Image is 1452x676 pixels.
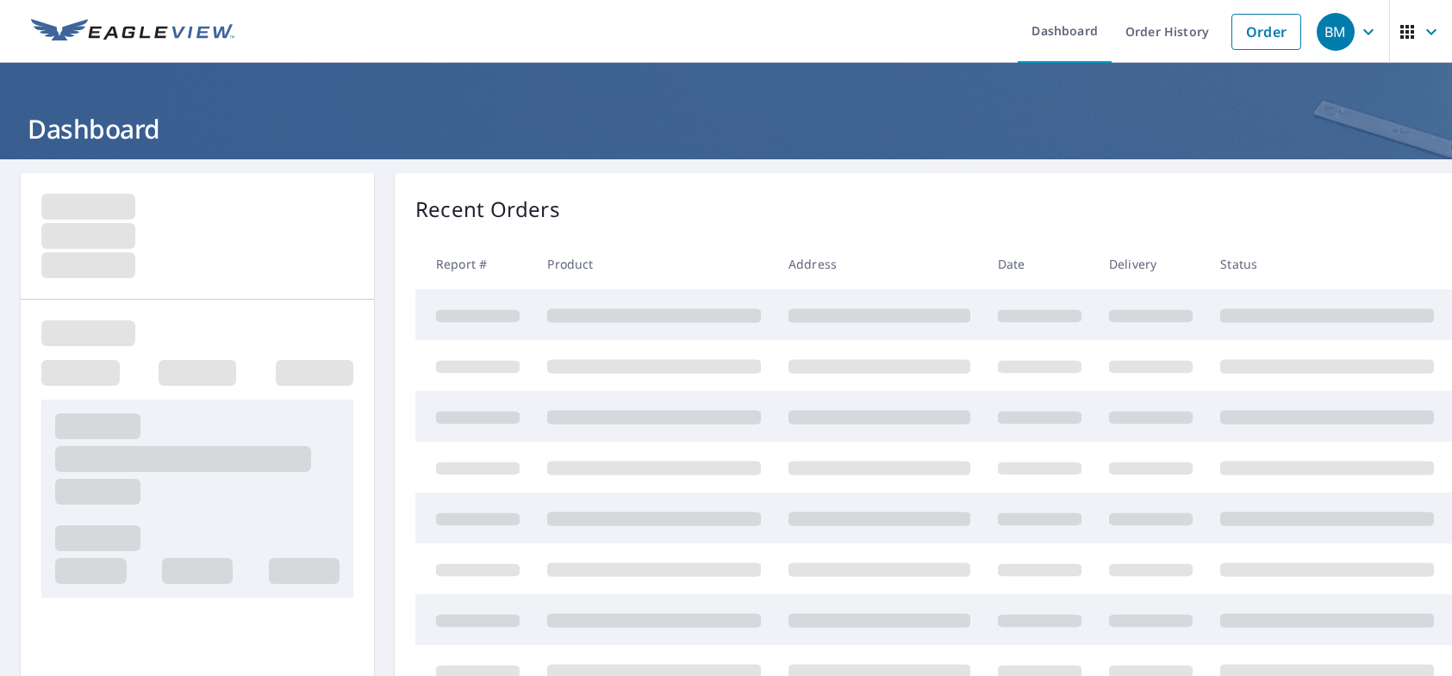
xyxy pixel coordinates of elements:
th: Product [533,239,775,289]
th: Report # [415,239,533,289]
a: Order [1231,14,1301,50]
th: Delivery [1095,239,1206,289]
p: Recent Orders [415,194,560,225]
div: BM [1317,13,1355,51]
th: Status [1206,239,1448,289]
th: Address [775,239,984,289]
th: Date [984,239,1095,289]
h1: Dashboard [21,111,1431,146]
img: EV Logo [31,19,234,45]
